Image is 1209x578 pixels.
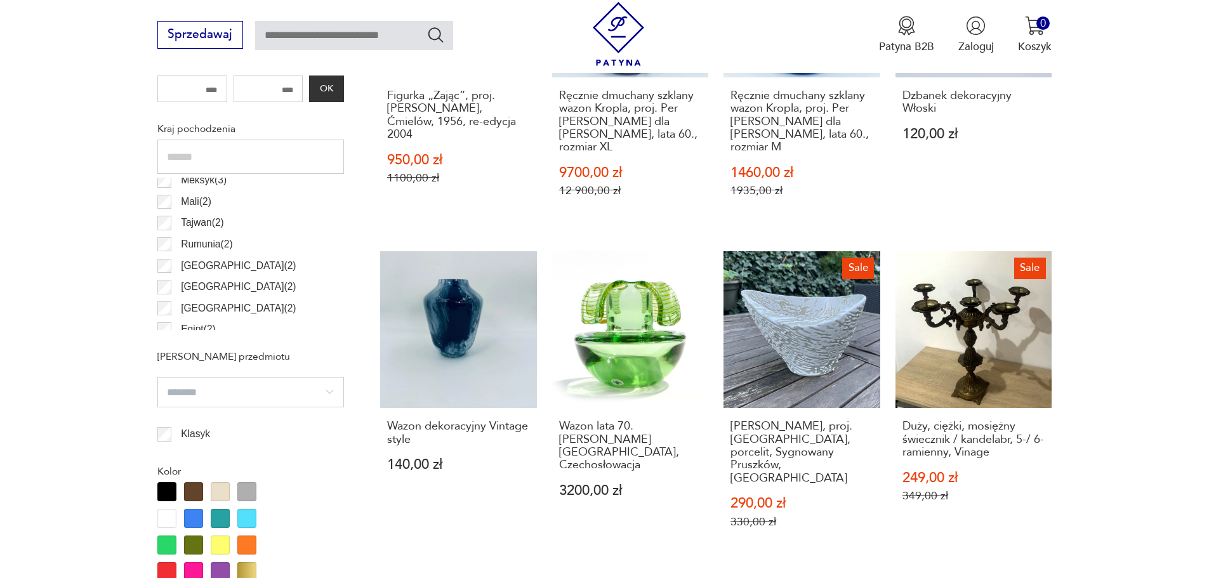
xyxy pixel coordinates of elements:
[157,121,344,137] p: Kraj pochodzenia
[181,426,210,442] p: Klasyk
[730,89,873,154] h3: Ręcznie dmuchany szklany wazon Kropla, proj. Per [PERSON_NAME] dla [PERSON_NAME], lata 60., rozmi...
[730,497,873,510] p: 290,00 zł
[958,16,994,54] button: Zaloguj
[902,89,1045,115] h3: Dzbanek dekoracyjny Włoski
[181,172,227,188] p: Meksyk ( 3 )
[1018,39,1052,54] p: Koszyk
[181,300,296,317] p: [GEOGRAPHIC_DATA] ( 2 )
[559,89,702,154] h3: Ręcznie dmuchany szklany wazon Kropla, proj. Per [PERSON_NAME] dla [PERSON_NAME], lata 60., rozmi...
[559,166,702,180] p: 9700,00 zł
[157,21,243,49] button: Sprzedawaj
[157,30,243,41] a: Sprzedawaj
[879,39,934,54] p: Patyna B2B
[552,251,709,558] a: Wazon lata 70. V. Beranek, CzechosłowacjaWazon lata 70. [PERSON_NAME][GEOGRAPHIC_DATA], Czechosło...
[559,484,702,497] p: 3200,00 zł
[387,89,530,141] h3: Figurka „Zając”, proj. [PERSON_NAME], Ćmielów, 1956, re-edycja 2004
[895,251,1052,558] a: SaleDuży, ciężki, mosiężny świecznik / kandelabr, 5-/ 6-ramienny, VinageDuży, ciężki, mosiężny św...
[157,348,344,365] p: [PERSON_NAME] przedmiotu
[966,16,986,36] img: Ikonka użytkownika
[902,128,1045,141] p: 120,00 zł
[181,321,216,338] p: Egipt ( 2 )
[902,471,1045,485] p: 249,00 zł
[181,279,296,295] p: [GEOGRAPHIC_DATA] ( 2 )
[897,16,916,36] img: Ikona medalu
[730,515,873,529] p: 330,00 zł
[387,420,530,446] h3: Wazon dekoracyjny Vintage style
[723,251,880,558] a: Salewazon ikebana, proj. Gołajewska, porcelit, Sygnowany Pruszków, PRL[PERSON_NAME], proj. [GEOGR...
[181,258,296,274] p: [GEOGRAPHIC_DATA] ( 2 )
[181,194,211,210] p: Mali ( 2 )
[181,214,224,231] p: Tajwan ( 2 )
[387,154,530,167] p: 950,00 zł
[380,251,537,558] a: Wazon dekoracyjny Vintage styleWazon dekoracyjny Vintage style140,00 zł
[879,16,934,54] button: Patyna B2B
[902,489,1045,502] p: 349,00 zł
[958,39,994,54] p: Zaloguj
[730,166,873,180] p: 1460,00 zł
[157,463,344,480] p: Kolor
[387,458,530,471] p: 140,00 zł
[730,420,873,485] h3: [PERSON_NAME], proj. [GEOGRAPHIC_DATA], porcelit, Sygnowany Pruszków, [GEOGRAPHIC_DATA]
[1018,16,1052,54] button: 0Koszyk
[586,2,651,66] img: Patyna - sklep z meblami i dekoracjami vintage
[1025,16,1045,36] img: Ikona koszyka
[309,76,343,102] button: OK
[181,236,233,253] p: Rumunia ( 2 )
[879,16,934,54] a: Ikona medaluPatyna B2B
[559,184,702,197] p: 12 900,00 zł
[730,184,873,197] p: 1935,00 zł
[426,25,445,44] button: Szukaj
[387,171,530,185] p: 1100,00 zł
[559,420,702,472] h3: Wazon lata 70. [PERSON_NAME][GEOGRAPHIC_DATA], Czechosłowacja
[902,420,1045,459] h3: Duży, ciężki, mosiężny świecznik / kandelabr, 5-/ 6-ramienny, Vinage
[1036,16,1050,30] div: 0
